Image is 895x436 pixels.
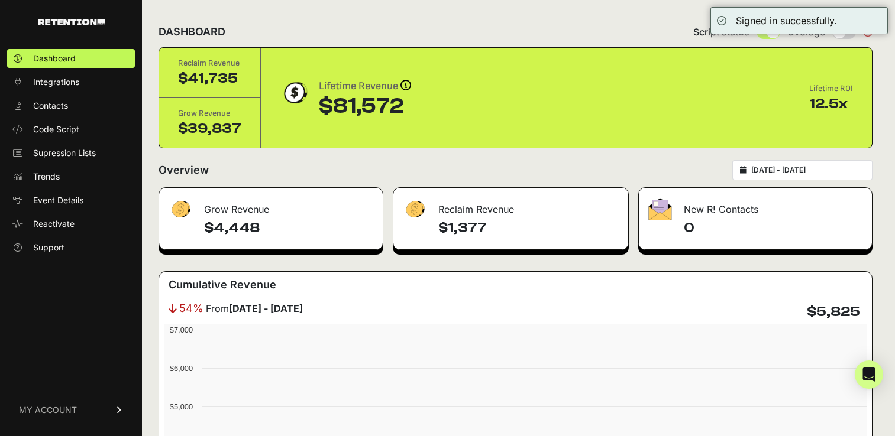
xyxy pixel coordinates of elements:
div: Open Intercom Messenger [855,360,883,389]
span: Event Details [33,194,83,206]
h3: Cumulative Revenue [169,276,276,293]
img: Retention.com [38,19,105,25]
a: Event Details [7,191,135,210]
strong: [DATE] - [DATE] [229,302,303,314]
div: Reclaim Revenue [393,188,628,223]
div: Grow Revenue [159,188,383,223]
span: Trends [33,171,60,183]
img: fa-envelope-19ae18322b30453b285274b1b8af3d052b27d846a4fbe8435d1a52b978f639a2.png [648,198,672,220]
a: Integrations [7,73,135,92]
a: Code Script [7,120,135,139]
text: $5,000 [170,402,193,411]
span: Integrations [33,76,79,88]
div: New R! Contacts [639,188,872,223]
span: MY ACCOUNT [19,404,77,416]
h4: 0 [684,219,862,237]
span: Support [33,242,64,253]
h4: $5,825 [807,302,860,321]
div: Reclaim Revenue [178,57,241,69]
a: Contacts [7,96,135,115]
h4: $1,377 [438,219,618,237]
img: fa-dollar-13500eef13a19c4ab2b9ed9ad552e47b0d9fc28b02b83b90ba0e00f96d6372e9.png [403,198,427,221]
div: Signed in successfully. [736,14,837,28]
h2: DASHBOARD [159,24,225,40]
a: Trends [7,167,135,186]
span: Reactivate [33,218,75,230]
span: Dashboard [33,53,76,64]
a: MY ACCOUNT [7,392,135,428]
span: 54% [179,300,203,317]
div: 12.5x [809,95,853,113]
span: Contacts [33,100,68,112]
span: Supression Lists [33,147,96,159]
a: Dashboard [7,49,135,68]
text: $7,000 [170,326,193,334]
a: Supression Lists [7,144,135,162]
img: fa-dollar-13500eef13a19c4ab2b9ed9ad552e47b0d9fc28b02b83b90ba0e00f96d6372e9.png [169,198,192,221]
text: $6,000 [170,364,193,373]
div: $81,572 [319,95,411,118]
span: Script status [693,25,749,39]
div: Lifetime Revenue [319,78,411,95]
div: $41,735 [178,69,241,88]
span: From [206,301,303,315]
a: Reactivate [7,214,135,233]
h4: $4,448 [204,219,373,237]
a: Support [7,238,135,257]
div: Grow Revenue [178,108,241,119]
div: $39,837 [178,119,241,138]
div: Lifetime ROI [809,83,853,95]
span: Code Script [33,123,79,135]
h2: Overview [159,162,209,178]
img: dollar-coin-05c43ed7efb7bc0c12610022525b4bbbb207c7efeef5aecc26f025e68dcafac9.png [280,78,309,108]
